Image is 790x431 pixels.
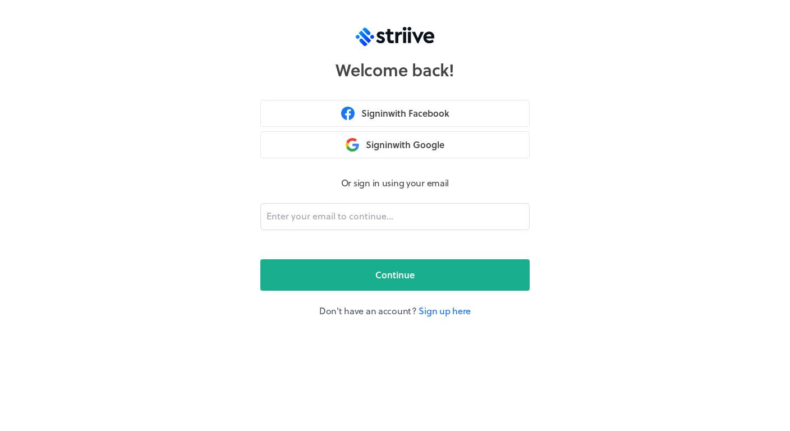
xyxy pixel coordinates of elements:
[336,59,454,80] h1: Welcome back!
[375,268,415,282] span: Continue
[260,131,530,158] button: Signinwith Google
[260,100,530,127] button: Signinwith Facebook
[260,176,530,190] p: Or sign in using your email
[260,259,530,291] button: Continue
[419,304,471,317] a: Sign up here
[260,304,530,318] p: Don't have an account?
[260,203,530,230] input: Enter your email to continue...
[356,27,434,46] img: logo-trans.svg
